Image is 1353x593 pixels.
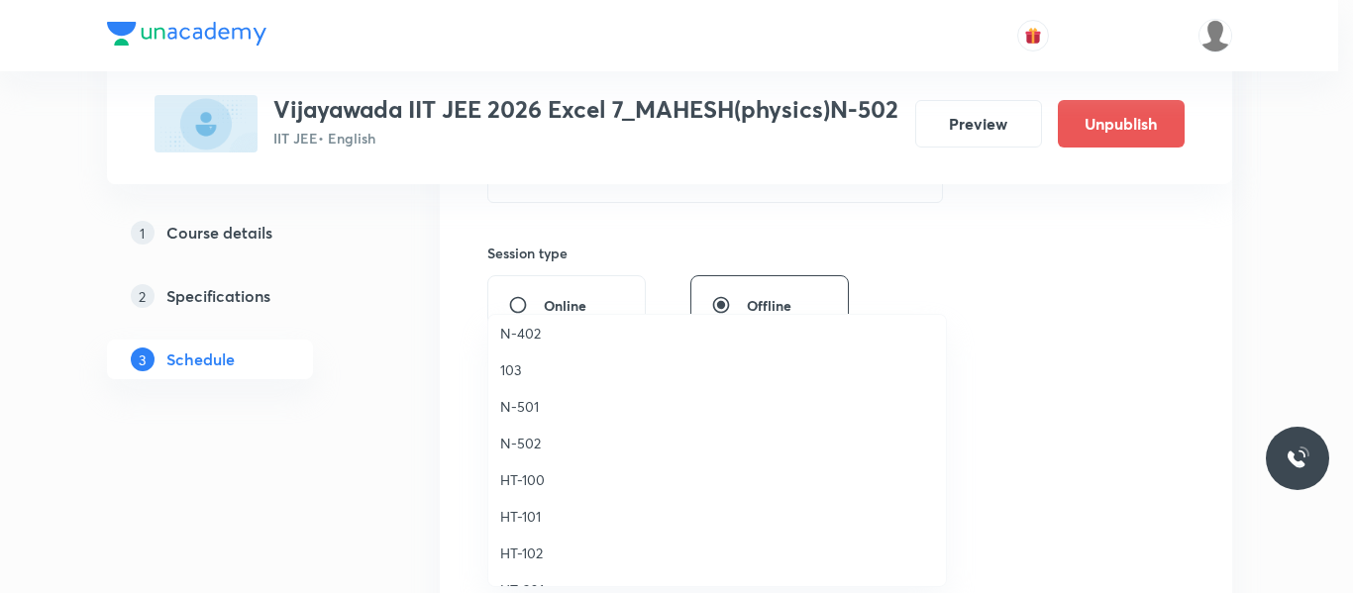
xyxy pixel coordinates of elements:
span: N-402 [500,323,934,344]
span: N-501 [500,396,934,417]
span: N-502 [500,433,934,453]
span: HT-100 [500,469,934,490]
span: HT-101 [500,506,934,527]
span: 103 [500,359,934,380]
span: HT-102 [500,543,934,563]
